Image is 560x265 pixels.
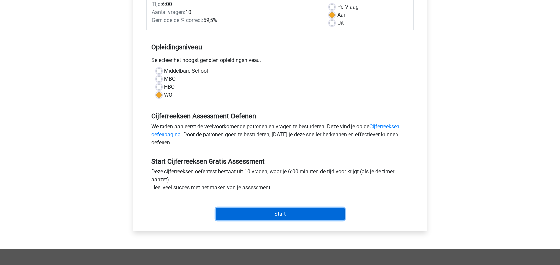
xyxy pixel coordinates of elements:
[152,1,162,7] span: Tijd:
[216,208,345,220] input: Start
[147,16,324,24] div: 59,5%
[147,0,324,8] div: 6:00
[151,40,409,54] h5: Opleidingsniveau
[164,91,172,99] label: WO
[164,75,176,83] label: MBO
[146,123,414,149] div: We raden aan eerst de veelvoorkomende patronen en vragen te bestuderen. Deze vind je op de . Door...
[337,3,359,11] label: Vraag
[151,157,409,165] h5: Start Cijferreeksen Gratis Assessment
[337,4,345,10] span: Per
[147,8,324,16] div: 10
[152,9,185,15] span: Aantal vragen:
[146,168,414,194] div: Deze cijferreeksen oefentest bestaat uit 10 vragen, waar je 6:00 minuten de tijd voor krijgt (als...
[146,56,414,67] div: Selecteer het hoogst genoten opleidingsniveau.
[337,11,347,19] label: Aan
[164,83,175,91] label: HBO
[152,17,203,23] span: Gemiddelde % correct:
[151,112,409,120] h5: Cijferreeksen Assessment Oefenen
[164,67,208,75] label: Middelbare School
[337,19,344,27] label: Uit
